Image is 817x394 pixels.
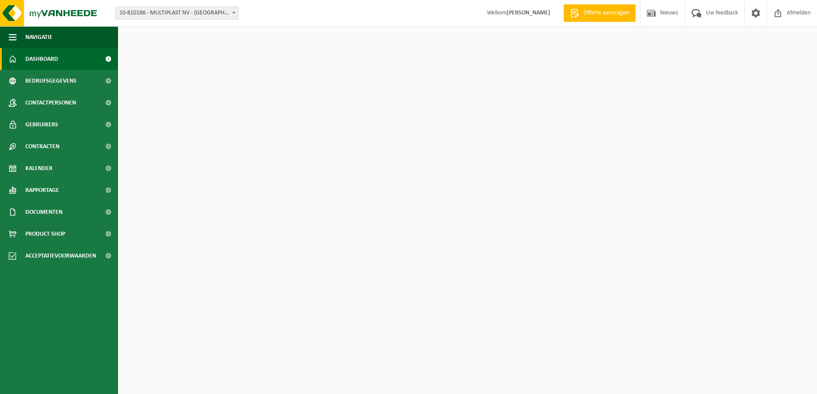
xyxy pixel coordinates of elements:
[563,4,636,22] a: Offerte aanvragen
[25,92,76,114] span: Contactpersonen
[25,201,63,223] span: Documenten
[581,9,631,17] span: Offerte aanvragen
[25,157,52,179] span: Kalender
[25,114,58,136] span: Gebruikers
[25,245,96,267] span: Acceptatievoorwaarden
[25,179,59,201] span: Rapportage
[25,136,59,157] span: Contracten
[25,26,52,48] span: Navigatie
[116,7,238,19] span: 10-810186 - MULTIPLAST NV - DENDERMONDE
[25,48,58,70] span: Dashboard
[115,7,239,20] span: 10-810186 - MULTIPLAST NV - DENDERMONDE
[507,10,550,16] strong: [PERSON_NAME]
[25,70,76,92] span: Bedrijfsgegevens
[25,223,65,245] span: Product Shop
